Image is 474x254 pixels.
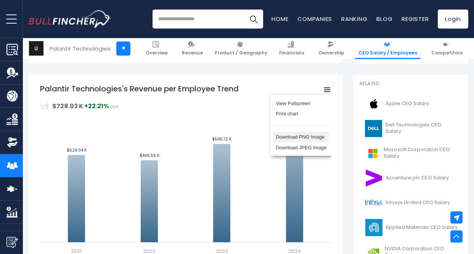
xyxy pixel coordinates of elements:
a: CEO Salary / Employees [355,38,421,59]
span: Ownership [318,50,344,56]
img: RevenuePerEmployee.svg [40,101,49,110]
li: Download PNG Image [273,132,329,142]
a: Applied Materials CEO Salary [360,217,463,238]
tspan: Palantir Technologies's Revenue per Employee Trend [40,83,239,94]
img: AMAT logo [364,219,383,236]
strong: +22.21% [84,102,109,110]
span: Infosys Limited CEO Salary [386,200,450,206]
span: 2024 [110,105,118,109]
a: Home [272,15,288,23]
span: Overview [146,50,168,56]
text: $595.72 K [212,136,232,142]
a: Revenue [178,38,206,59]
img: ACN logo [364,169,383,187]
a: Infosys Limited CEO Salary [360,192,463,213]
span: Dell Technologies CEO Salary [386,122,458,135]
button: Search [244,10,263,29]
a: Financials [276,38,308,59]
span: Revenue [182,50,203,56]
img: MSFT logo [364,145,381,162]
img: Bullfincher logo [29,10,111,28]
span: Product / Geography [215,50,267,56]
a: Ownership [315,38,348,59]
a: Microsoft Corporation CEO Salary [360,143,463,164]
div: Palantir Technologies [50,44,111,53]
img: AAPL logo [364,95,383,112]
img: INFY logo [364,194,383,211]
a: Blog [376,15,392,23]
span: Apple CEO Salary [386,101,429,107]
text: $496.58 K [140,153,160,158]
span: Microsoft Corporation CEO Salary [384,147,458,160]
a: Overview [142,38,171,59]
span: CEO Salary / Employees [358,50,417,56]
a: Dell Technologies CEO Salary [360,118,463,139]
a: Accenture plc CEO Salary [360,168,463,189]
a: Ranking [341,15,367,23]
a: Companies [297,15,332,23]
strong: $728.03 K [52,102,83,110]
img: DELL logo [364,120,383,137]
p: Related [360,81,463,87]
a: + [116,42,130,56]
a: Apple CEO Salary [360,93,463,114]
img: PLTR logo [29,41,43,56]
a: Login [438,10,468,29]
span: Applied Materials CEO Salary [386,224,458,231]
a: Register [402,15,429,23]
li: Print chart [273,109,329,119]
span: Competitors [431,50,463,56]
span: Accenture plc CEO Salary [386,175,449,181]
li: View Fullscreen [273,98,329,109]
img: Ownership [6,137,18,148]
li: Download JPEG Image [273,142,329,153]
text: $528.04 K [67,147,87,153]
a: Go to homepage [29,10,111,28]
a: Competitors [428,38,466,59]
a: Product / Geography [211,38,271,59]
span: Financials [279,50,304,56]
